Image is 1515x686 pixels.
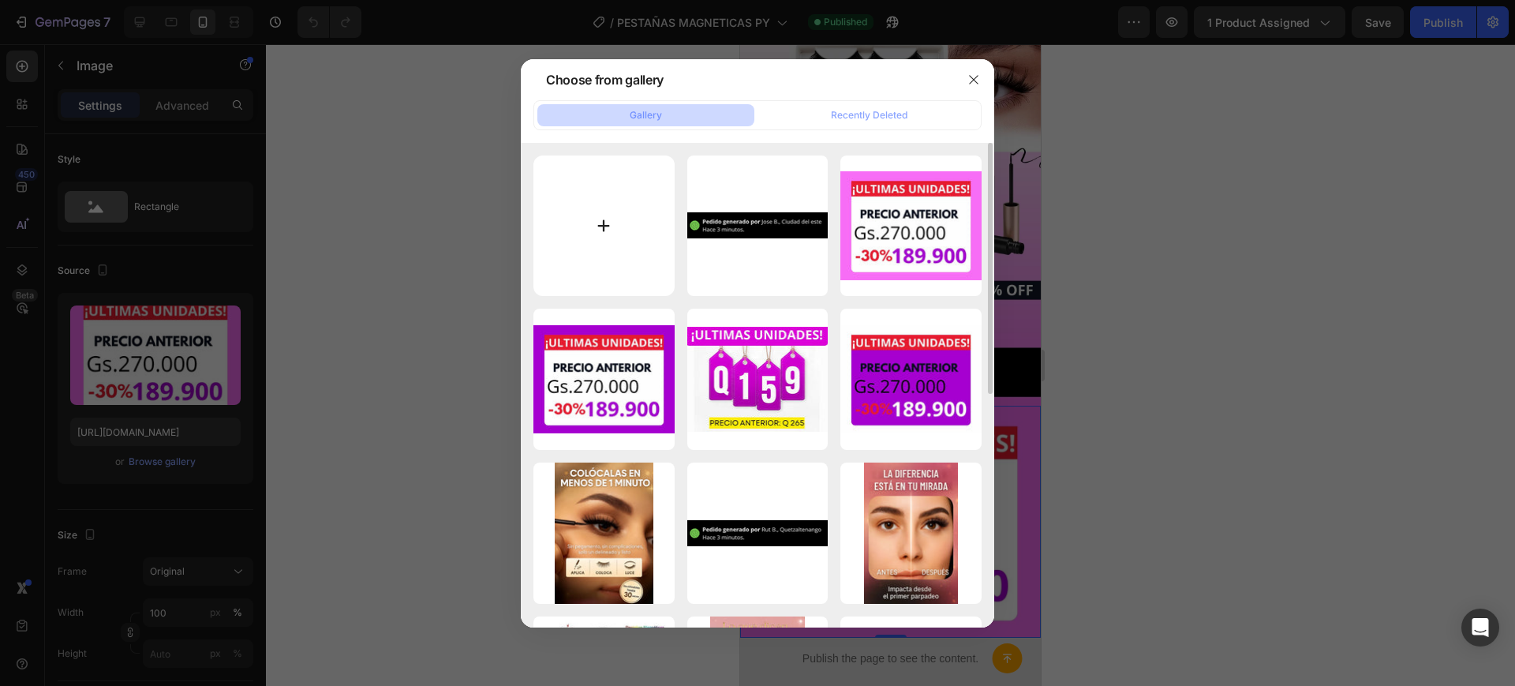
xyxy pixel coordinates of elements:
[761,104,978,126] button: Recently Deleted
[546,70,664,89] div: Choose from gallery
[864,463,958,604] img: image
[1461,609,1499,647] div: Open Intercom Messenger
[687,520,829,546] img: image
[537,104,754,126] button: Gallery
[687,212,829,238] img: image
[555,463,653,604] img: image
[20,339,54,354] div: Image
[840,325,982,434] img: image
[840,171,982,280] img: image
[687,327,829,431] img: image
[533,325,675,434] img: image
[831,108,907,122] div: Recently Deleted
[630,108,662,122] div: Gallery
[252,599,282,629] button: <p>Button</p>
